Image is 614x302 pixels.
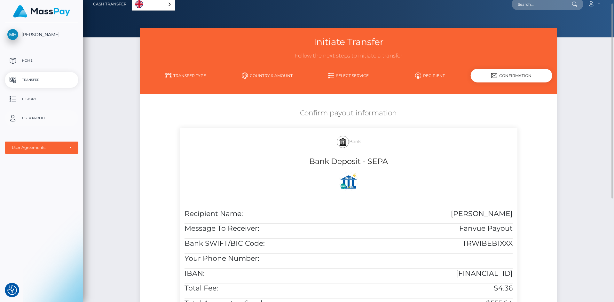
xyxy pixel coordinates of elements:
div: Confirmation [471,69,552,82]
div: User Agreements [12,145,64,150]
h5: Total Fee: [185,283,344,293]
a: Country & Amount [226,70,308,81]
h5: [FINANCIAL_ID] [353,269,513,279]
h5: $4.36 [353,283,513,293]
img: MassPay [13,5,70,18]
p: User Profile [7,113,76,123]
a: Transfer [5,72,78,88]
h3: Follow the next steps to initiate a transfer [145,52,552,60]
p: Transfer [7,75,76,85]
h5: Bank SWIFT/BIC Code: [185,239,344,249]
h5: Message To Receiver: [185,224,344,234]
h5: Recipient Name: [185,209,344,219]
h4: Bank Deposit - SEPA [185,156,513,167]
h5: [PERSON_NAME] [353,209,513,219]
p: Home [7,56,76,66]
img: Revisit consent button [7,285,17,295]
h5: Your Phone Number: [185,254,344,264]
a: Recipient [389,70,471,81]
a: User Profile [5,110,78,126]
h5: Fanvue Payout [353,224,513,234]
p: History [7,94,76,104]
h5: IBAN: [185,269,344,279]
h5: Bank [185,133,513,151]
h5: TRWIBEB1XXX [353,239,513,249]
button: Consent Preferences [7,285,17,295]
img: Z [338,171,359,191]
a: History [5,91,78,107]
h5: Confirm payout information [145,108,552,118]
span: [PERSON_NAME] [5,32,78,37]
img: bank.svg [339,138,347,146]
a: Select Service [308,70,390,81]
button: User Agreements [5,142,78,154]
h3: Initiate Transfer [145,36,552,48]
a: Home [5,53,78,69]
a: Transfer Type [145,70,226,81]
